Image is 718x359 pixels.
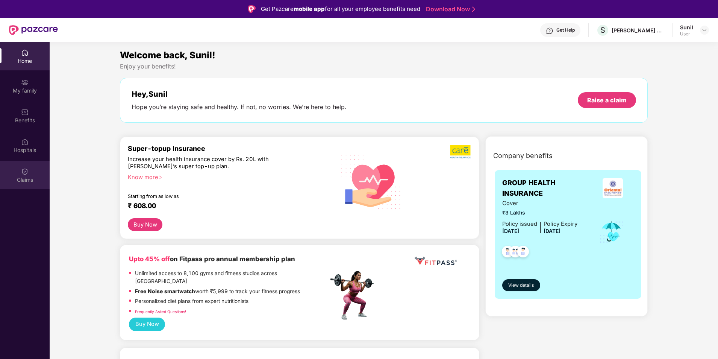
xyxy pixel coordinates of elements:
div: Policy Expiry [544,220,577,228]
img: Stroke [472,5,475,13]
p: worth ₹5,999 to track your fitness progress [135,288,300,296]
p: Personalized diet plans from expert nutritionists [135,297,248,306]
div: ₹ 608.00 [128,202,321,211]
span: View details [508,282,534,289]
img: svg+xml;base64,PHN2ZyBpZD0iSG9zcGl0YWxzIiB4bWxucz0iaHR0cDovL3d3dy53My5vcmcvMjAwMC9zdmciIHdpZHRoPS... [21,138,29,146]
span: Company benefits [493,151,553,161]
img: svg+xml;base64,PHN2ZyBpZD0iQ2xhaW0iIHhtbG5zPSJodHRwOi8vd3d3LnczLm9yZy8yMDAwL3N2ZyIgd2lkdGg9IjIwIi... [21,168,29,175]
img: svg+xml;base64,PHN2ZyBpZD0iRHJvcGRvd24tMzJ4MzIiIHhtbG5zPSJodHRwOi8vd3d3LnczLm9yZy8yMDAwL3N2ZyIgd2... [701,27,707,33]
div: Raise a claim [587,96,627,104]
span: [DATE] [502,228,519,234]
img: svg+xml;base64,PHN2ZyBpZD0iSG9tZSIgeG1sbnM9Imh0dHA6Ly93d3cudzMub3JnLzIwMDAvc3ZnIiB3aWR0aD0iMjAiIG... [21,49,29,56]
a: Frequently Asked Questions! [135,309,186,314]
p: Unlimited access to 8,100 gyms and fitness studios across [GEOGRAPHIC_DATA] [135,269,328,286]
button: Buy Now [128,218,162,231]
img: insurerLogo [603,178,623,198]
button: View details [502,279,540,291]
div: Get Help [556,27,575,33]
div: Hope you’re staying safe and healthy. If not, no worries. We’re here to help. [132,103,347,111]
span: ₹3 Lakhs [502,209,577,217]
img: svg+xml;base64,PHN2ZyB4bWxucz0iaHR0cDovL3d3dy53My5vcmcvMjAwMC9zdmciIHhtbG5zOnhsaW5rPSJodHRwOi8vd3... [335,145,407,218]
div: Increase your health insurance cover by Rs. 20L with [PERSON_NAME]’s super top-up plan. [128,156,296,170]
div: [PERSON_NAME] CONSULTANTS P LTD [612,27,664,34]
div: Hey, Sunil [132,90,347,99]
img: svg+xml;base64,PHN2ZyB4bWxucz0iaHR0cDovL3d3dy53My5vcmcvMjAwMC9zdmciIHdpZHRoPSI0OC45MTUiIGhlaWdodD... [506,243,525,262]
div: Know more [128,174,324,179]
img: svg+xml;base64,PHN2ZyBpZD0iSGVscC0zMngzMiIgeG1sbnM9Imh0dHA6Ly93d3cudzMub3JnLzIwMDAvc3ZnIiB3aWR0aD... [546,27,553,35]
span: GROUP HEALTH INSURANCE [502,178,592,199]
img: svg+xml;base64,PHN2ZyB4bWxucz0iaHR0cDovL3d3dy53My5vcmcvMjAwMC9zdmciIHdpZHRoPSI0OC45NDMiIGhlaWdodD... [514,243,532,262]
img: fpp.png [328,269,380,322]
div: Starting from as low as [128,193,296,199]
div: Policy issued [502,220,537,228]
a: Download Now [426,5,473,13]
img: icon [599,219,624,244]
div: Enjoy your benefits! [120,62,648,70]
span: Welcome back, Sunil! [120,50,215,61]
span: Cover [502,199,577,208]
img: svg+xml;base64,PHN2ZyB4bWxucz0iaHR0cDovL3d3dy53My5vcmcvMjAwMC9zdmciIHdpZHRoPSI0OC45NDMiIGhlaWdodD... [498,243,517,262]
b: on Fitpass pro annual membership plan [129,255,295,263]
strong: Free Noise smartwatch [135,288,195,294]
button: Buy Now [129,318,165,332]
div: User [680,31,693,37]
span: [DATE] [544,228,560,234]
span: S [600,26,605,35]
div: Super-topup Insurance [128,145,328,152]
div: Sunil [680,24,693,31]
img: New Pazcare Logo [9,25,58,35]
img: fppp.png [413,254,458,268]
b: Upto 45% off [129,255,170,263]
img: svg+xml;base64,PHN2ZyB3aWR0aD0iMjAiIGhlaWdodD0iMjAiIHZpZXdCb3g9IjAgMCAyMCAyMCIgZmlsbD0ibm9uZSIgeG... [21,79,29,86]
span: right [158,175,162,179]
strong: mobile app [294,5,325,12]
img: svg+xml;base64,PHN2ZyBpZD0iQmVuZWZpdHMiIHhtbG5zPSJodHRwOi8vd3d3LnczLm9yZy8yMDAwL3N2ZyIgd2lkdGg9Ij... [21,108,29,116]
img: b5dec4f62d2307b9de63beb79f102df3.png [450,145,471,159]
img: Logo [248,5,256,13]
div: Get Pazcare for all your employee benefits need [261,5,420,14]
